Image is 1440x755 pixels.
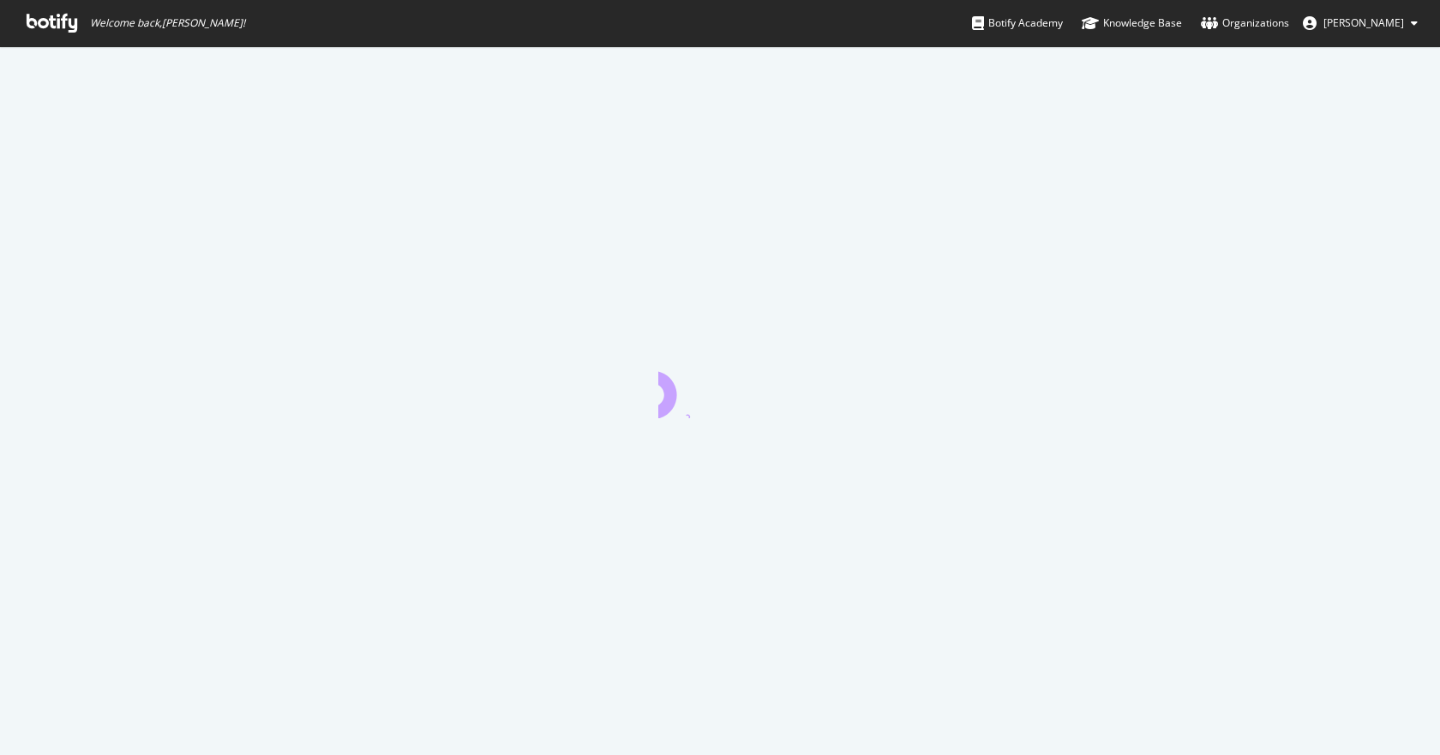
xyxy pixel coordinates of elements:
[1082,15,1182,32] div: Knowledge Base
[1289,9,1431,37] button: [PERSON_NAME]
[658,357,782,418] div: animation
[1323,15,1404,30] span: Lachezar Stamatov
[1201,15,1289,32] div: Organizations
[90,16,245,30] span: Welcome back, [PERSON_NAME] !
[972,15,1063,32] div: Botify Academy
